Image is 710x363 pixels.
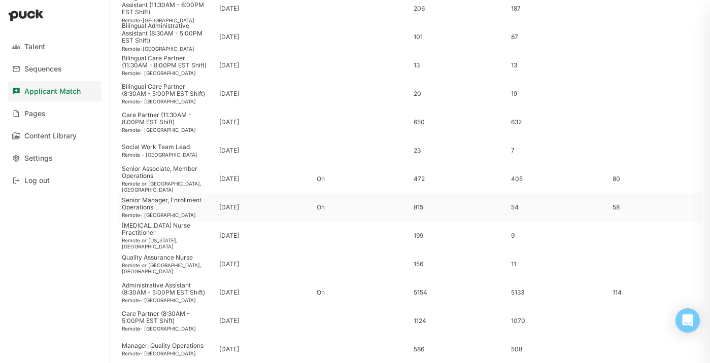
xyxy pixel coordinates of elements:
[511,204,600,211] div: 54
[122,127,211,133] div: Remote- [GEOGRAPHIC_DATA]
[122,55,211,69] div: Bilingual Care Partner (11:30AM - 8:00PM EST Shift)
[511,175,600,183] div: 405
[219,175,239,183] div: [DATE]
[122,197,211,211] div: Senior Manager, Enrollment Operations
[414,261,503,268] div: 156
[511,232,600,239] div: 9
[122,254,211,261] div: Quality Assurance Nurse
[122,70,211,76] div: Remote- [GEOGRAPHIC_DATA]
[122,350,211,356] div: Remote- [GEOGRAPHIC_DATA]
[8,126,102,146] a: Content Library
[414,289,503,296] div: 5154
[613,175,620,183] div: 80
[219,232,239,239] div: [DATE]
[613,204,620,211] div: 58
[24,110,46,118] div: Pages
[219,62,239,69] div: [DATE]
[511,289,600,296] div: 5133
[219,90,239,97] div: [DATE]
[219,33,239,41] div: [DATE]
[414,232,503,239] div: 199
[122,112,211,126] div: Care Partner (11:30AM - 8:00PM EST Shift)
[219,346,239,353] div: [DATE]
[8,103,102,124] a: Pages
[511,62,600,69] div: 13
[414,147,503,154] div: 23
[414,62,503,69] div: 13
[24,154,53,163] div: Settings
[511,317,600,324] div: 1070
[511,147,600,154] div: 7
[219,317,239,324] div: [DATE]
[219,261,239,268] div: [DATE]
[8,59,102,79] a: Sequences
[414,90,503,97] div: 20
[317,175,406,183] div: On
[414,175,503,183] div: 472
[122,152,211,158] div: Remote - [GEOGRAPHIC_DATA]
[219,289,239,296] div: [DATE]
[675,308,700,333] div: Open Intercom Messenger
[414,119,503,126] div: 650
[122,22,211,44] div: Bilingual Administrative Assistant (8:30AM - 5:00PM EST Shift)
[122,297,211,303] div: Remote- [GEOGRAPHIC_DATA]
[414,317,503,324] div: 1124
[8,81,102,101] a: Applicant Match
[122,222,211,237] div: [MEDICAL_DATA] Nurse Practitioner
[122,325,211,332] div: Remote- [GEOGRAPHIC_DATA]
[24,176,50,185] div: Log out
[511,90,600,97] div: 19
[122,98,211,104] div: Remote- [GEOGRAPHIC_DATA]
[219,204,239,211] div: [DATE]
[122,212,211,218] div: Remote- [GEOGRAPHIC_DATA]
[511,346,600,353] div: 508
[317,289,406,296] div: On
[511,261,600,268] div: 11
[511,5,600,12] div: 187
[511,33,600,41] div: 87
[414,5,503,12] div: 206
[317,204,406,211] div: On
[24,43,45,51] div: Talent
[414,33,503,41] div: 101
[24,87,81,96] div: Applicant Match
[122,237,211,249] div: Remote or [US_STATE], [GEOGRAPHIC_DATA]
[122,83,211,98] div: Bilingual Care Partner (8:30AM - 5:00PM EST Shift)
[122,180,211,193] div: Remote or [GEOGRAPHIC_DATA], [GEOGRAPHIC_DATA]
[8,148,102,168] a: Settings
[122,17,211,23] div: Remote-[GEOGRAPHIC_DATA]
[219,119,239,126] div: [DATE]
[122,342,211,349] div: Manager, Quality Operations
[122,143,211,151] div: Social Work Team Lead
[613,289,622,296] div: 114
[8,37,102,57] a: Talent
[414,346,503,353] div: 586
[24,65,62,74] div: Sequences
[122,262,211,274] div: Remote or [GEOGRAPHIC_DATA], [GEOGRAPHIC_DATA]
[219,5,239,12] div: [DATE]
[24,132,77,140] div: Content Library
[122,282,211,297] div: Administrative Assistant (8:30AM - 5:00PM EST Shift)
[219,147,239,154] div: [DATE]
[511,119,600,126] div: 632
[122,310,211,325] div: Care Partner (8:30AM - 5:00PM EST Shift)
[414,204,503,211] div: 815
[122,46,211,52] div: Remote-[GEOGRAPHIC_DATA]
[122,165,211,180] div: Senior Associate, Member Operations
